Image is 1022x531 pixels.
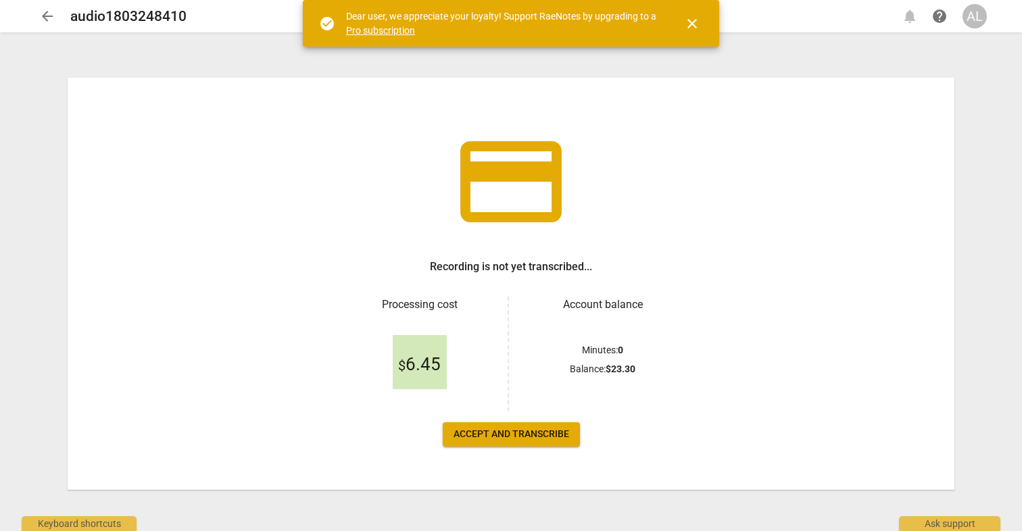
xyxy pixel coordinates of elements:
button: Close [676,7,708,40]
button: AL [963,4,987,28]
div: Keyboard shortcuts [22,516,137,531]
h3: Account balance [525,297,680,313]
p: Minutes : [582,343,623,357]
span: 6.45 [398,355,441,375]
b: 0 [618,345,623,355]
div: Dear user, we appreciate your loyalty! Support RaeNotes by upgrading to a [346,9,660,37]
b: $ 23.30 [606,363,635,374]
span: check_circle [319,16,335,32]
p: Balance : [570,362,635,376]
span: close [684,16,700,32]
h3: Recording is not yet transcribed... [430,259,592,275]
h3: Processing cost [342,297,497,313]
span: help [931,8,948,24]
a: Pro subscription [346,25,415,36]
a: Help [927,4,952,28]
div: Ask support [899,516,1000,531]
h2: audio1803248410 [70,8,187,25]
span: credit_card [450,121,572,243]
button: Accept and transcribe [443,422,580,447]
span: arrow_back [39,8,55,24]
span: Accept and transcribe [454,428,569,441]
span: $ [398,357,406,374]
